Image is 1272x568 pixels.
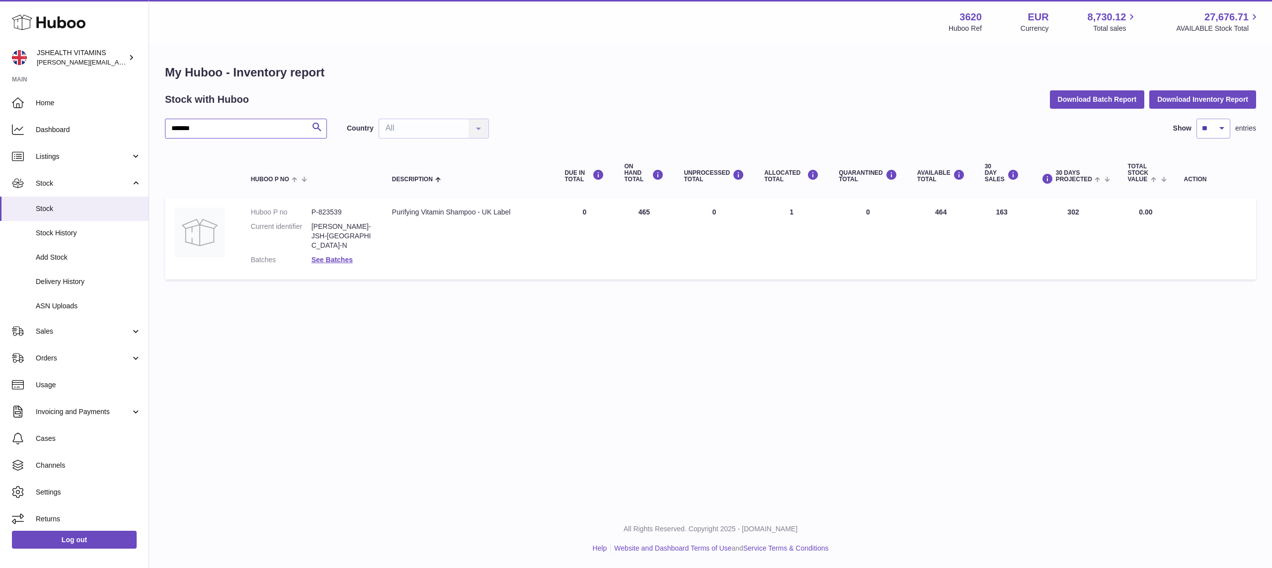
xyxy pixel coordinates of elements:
span: Stock [36,204,141,213]
button: Download Batch Report [1050,90,1145,108]
td: 0 [555,198,614,279]
strong: 3620 [959,10,982,24]
strong: EUR [1028,10,1048,24]
dt: Batches [251,255,312,265]
div: Action [1184,176,1246,183]
span: 8,730.12 [1088,10,1126,24]
label: Country [347,124,374,133]
div: UNPROCESSED Total [684,169,744,183]
img: francesca@jshealthvitamins.com [12,50,27,65]
span: Delivery History [36,277,141,286]
span: Channels [36,461,141,470]
div: Purifying Vitamin Shampoo - UK Label [392,208,545,217]
dd: [PERSON_NAME]-JSH-[GEOGRAPHIC_DATA]-N [312,222,372,250]
div: Currency [1021,24,1049,33]
a: Log out [12,531,137,549]
dt: Huboo P no [251,208,312,217]
span: Cases [36,434,141,443]
span: Usage [36,380,141,390]
span: Stock History [36,228,141,238]
span: Total sales [1093,24,1137,33]
div: DUE IN TOTAL [564,169,604,183]
a: Service Terms & Conditions [743,544,829,552]
td: 302 [1029,198,1118,279]
span: Total stock value [1127,163,1148,183]
span: ASN Uploads [36,301,141,311]
span: Listings [36,152,131,161]
div: ALLOCATED Total [764,169,819,183]
span: Home [36,98,141,108]
div: ON HAND Total [624,163,664,183]
h2: Stock with Huboo [165,93,249,106]
span: Returns [36,514,141,524]
span: 27,676.71 [1204,10,1249,24]
span: 30 DAYS PROJECTED [1056,170,1092,183]
span: 0.00 [1139,208,1152,216]
img: product image [175,208,225,257]
td: 465 [614,198,674,279]
div: 30 DAY SALES [985,163,1019,183]
span: Add Stock [36,253,141,262]
a: 27,676.71 AVAILABLE Stock Total [1176,10,1260,33]
label: Show [1173,124,1192,133]
a: See Batches [312,256,353,264]
span: Description [392,176,433,183]
a: Help [593,544,607,552]
span: Orders [36,354,131,363]
span: entries [1235,124,1256,133]
div: Huboo Ref [949,24,982,33]
dt: Current identifier [251,222,312,250]
span: Stock [36,179,131,188]
h1: My Huboo - Inventory report [165,65,1256,80]
span: 0 [866,208,870,216]
td: 464 [907,198,975,279]
td: 163 [975,198,1029,279]
button: Download Inventory Report [1149,90,1256,108]
p: All Rights Reserved. Copyright 2025 - [DOMAIN_NAME] [157,524,1264,534]
span: Settings [36,488,141,497]
span: AVAILABLE Stock Total [1176,24,1260,33]
td: 1 [754,198,829,279]
dd: P-823539 [312,208,372,217]
div: JSHEALTH VITAMINS [37,48,126,67]
span: Sales [36,327,131,336]
span: Dashboard [36,125,141,135]
li: and [611,544,828,553]
span: Invoicing and Payments [36,407,131,417]
span: Huboo P no [251,176,289,183]
div: AVAILABLE Total [917,169,965,183]
span: [PERSON_NAME][EMAIL_ADDRESS][DOMAIN_NAME] [37,58,199,66]
a: 8,730.12 Total sales [1088,10,1138,33]
div: QUARANTINED Total [839,169,897,183]
a: Website and Dashboard Terms of Use [614,544,731,552]
td: 0 [674,198,754,279]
